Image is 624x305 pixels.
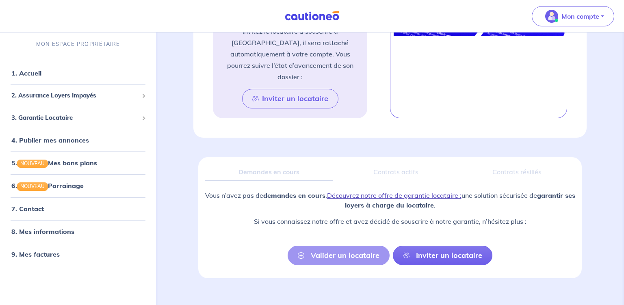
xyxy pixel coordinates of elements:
span: 2. Assurance Loyers Impayés [11,91,139,100]
div: 8. Mes informations [3,223,153,240]
span: 3. Garantie Locataire [11,113,139,123]
a: 9. Mes factures [11,250,60,258]
p: Invitez le locataire à souscrire à [GEOGRAPHIC_DATA], il sera rattaché automatiquement à votre co... [223,26,357,82]
a: 4. Publier mes annonces [11,136,89,144]
p: Vous n’avez pas de . une solution sécurisée de . [205,190,575,210]
a: Découvrez notre offre de garantie locataire : [327,191,461,199]
a: 1. Accueil [11,69,41,77]
a: 8. Mes informations [11,227,74,236]
div: 6.NOUVEAUParrainage [3,177,153,194]
div: 5.NOUVEAUMes bons plans [3,155,153,171]
a: 6.NOUVEAUParrainage [11,182,84,190]
div: 1. Accueil [3,65,153,81]
img: illu_account_valid_menu.svg [545,10,558,23]
p: Mon compte [561,11,599,21]
img: Cautioneo [282,11,342,21]
div: 2. Assurance Loyers Impayés [3,88,153,104]
strong: demandes en cours [263,191,325,199]
div: 7. Contact [3,201,153,217]
div: 9. Mes factures [3,246,153,262]
div: 3. Garantie Locataire [3,110,153,126]
p: Si vous connaissez notre offre et avez décidé de souscrire à notre garantie, n’hésitez plus : [205,216,575,226]
p: MON ESPACE PROPRIÉTAIRE [36,40,120,48]
strong: garantir ses loyers à charge du locataire [345,191,575,209]
button: Inviter un locataire [242,89,338,108]
a: 5.NOUVEAUMes bons plans [11,159,97,167]
a: Inviter un locataire [393,246,492,265]
button: illu_account_valid_menu.svgMon compte [532,6,614,26]
div: 4. Publier mes annonces [3,132,153,148]
a: 7. Contact [11,205,44,213]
